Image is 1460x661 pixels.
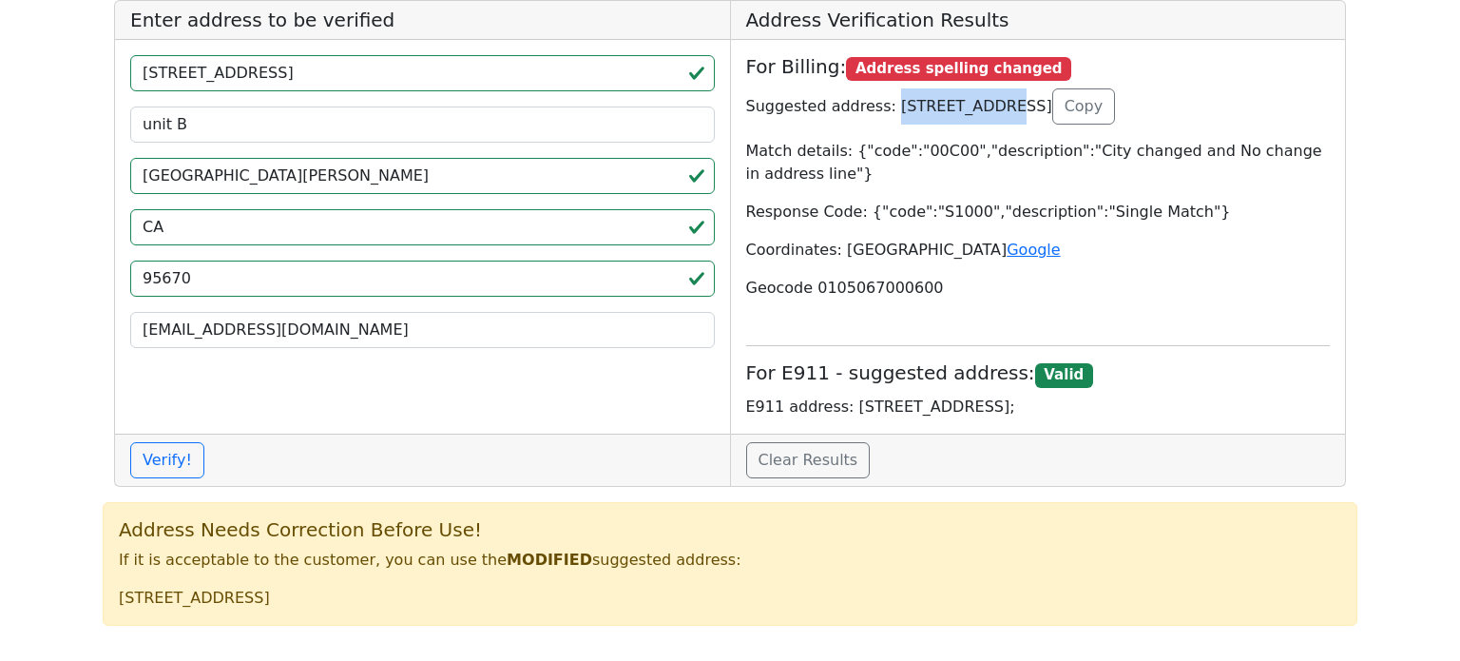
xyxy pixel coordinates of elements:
[746,396,1331,418] p: E911 address: [STREET_ADDRESS];
[115,1,730,40] h5: Enter address to be verified
[746,239,1331,262] p: Coordinates: [GEOGRAPHIC_DATA]
[746,361,1331,387] h5: For E911 - suggested address:
[1052,88,1116,125] button: Copy
[119,587,1341,610] p: [STREET_ADDRESS]
[746,201,1331,224] p: Response Code: {"code":"S1000","description":"Single Match"}
[731,1,1346,40] h5: Address Verification Results
[746,277,1331,300] p: Geocode 0105067000600
[746,88,1331,125] p: Suggested address: [STREET_ADDRESS]
[130,442,204,478] button: Verify!
[130,55,715,91] input: Street Line 1
[130,209,715,245] input: 2-Letter State
[130,312,715,348] input: Your Email
[119,518,1341,541] h5: Address Needs Correction Before Use!
[130,107,715,143] input: Street Line 2 (can be empty)
[746,55,1331,81] h5: For Billing:
[130,158,715,194] input: City
[746,442,871,478] a: Clear Results
[1035,363,1093,388] span: Valid
[846,57,1071,82] span: Address spelling changed
[507,551,592,569] b: MODIFIED
[130,261,715,297] input: ZIP code 5 or 5+4
[746,140,1331,185] p: Match details: {"code":"00C00","description":"City changed and No change in address line"}
[1007,241,1060,259] a: Google
[119,549,1341,572] p: If it is acceptable to the customer, you can use the suggested address:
